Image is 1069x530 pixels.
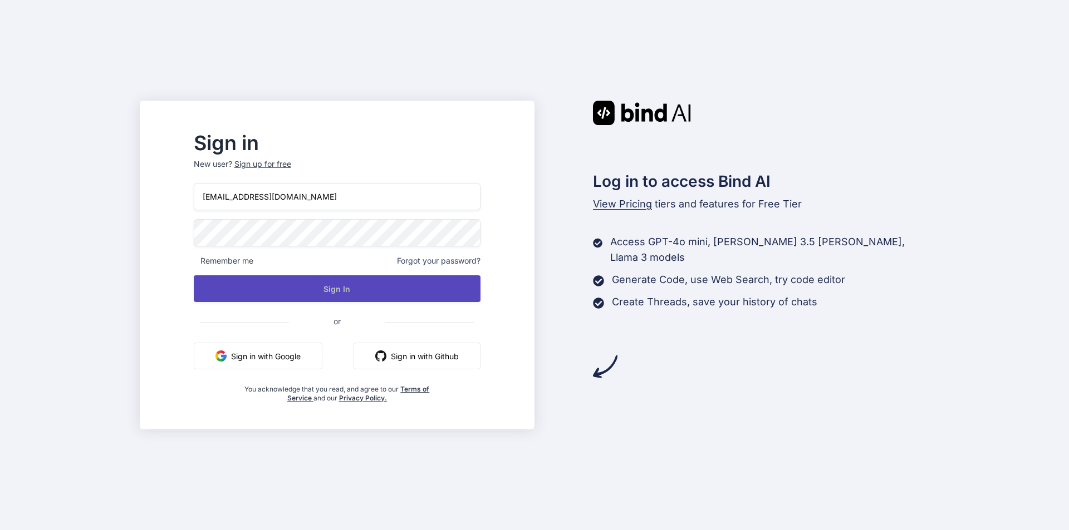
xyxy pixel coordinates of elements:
p: tiers and features for Free Tier [593,196,929,212]
h2: Log in to access Bind AI [593,170,929,193]
p: Create Threads, save your history of chats [612,294,817,310]
p: Generate Code, use Web Search, try code editor [612,272,845,288]
h2: Sign in [194,134,480,152]
span: or [289,308,385,335]
span: Forgot your password? [397,255,480,266]
a: Terms of Service [287,385,430,402]
img: google [215,350,227,361]
p: New user? [194,158,480,183]
input: Login or Email [194,183,480,210]
button: Sign in with Github [354,343,480,369]
button: Sign In [194,275,480,302]
img: github [375,350,386,361]
button: Sign in with Google [194,343,322,369]
a: Privacy Policy. [339,394,387,402]
span: Remember me [194,255,253,266]
img: arrow [593,354,617,379]
img: Bind AI logo [593,101,691,125]
div: You acknowledge that you read, and agree to our and our [242,378,433,403]
p: Access GPT-4o mini, [PERSON_NAME] 3.5 [PERSON_NAME], Llama 3 models [610,234,929,265]
span: View Pricing [593,198,652,210]
div: Sign up for free [234,158,291,170]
